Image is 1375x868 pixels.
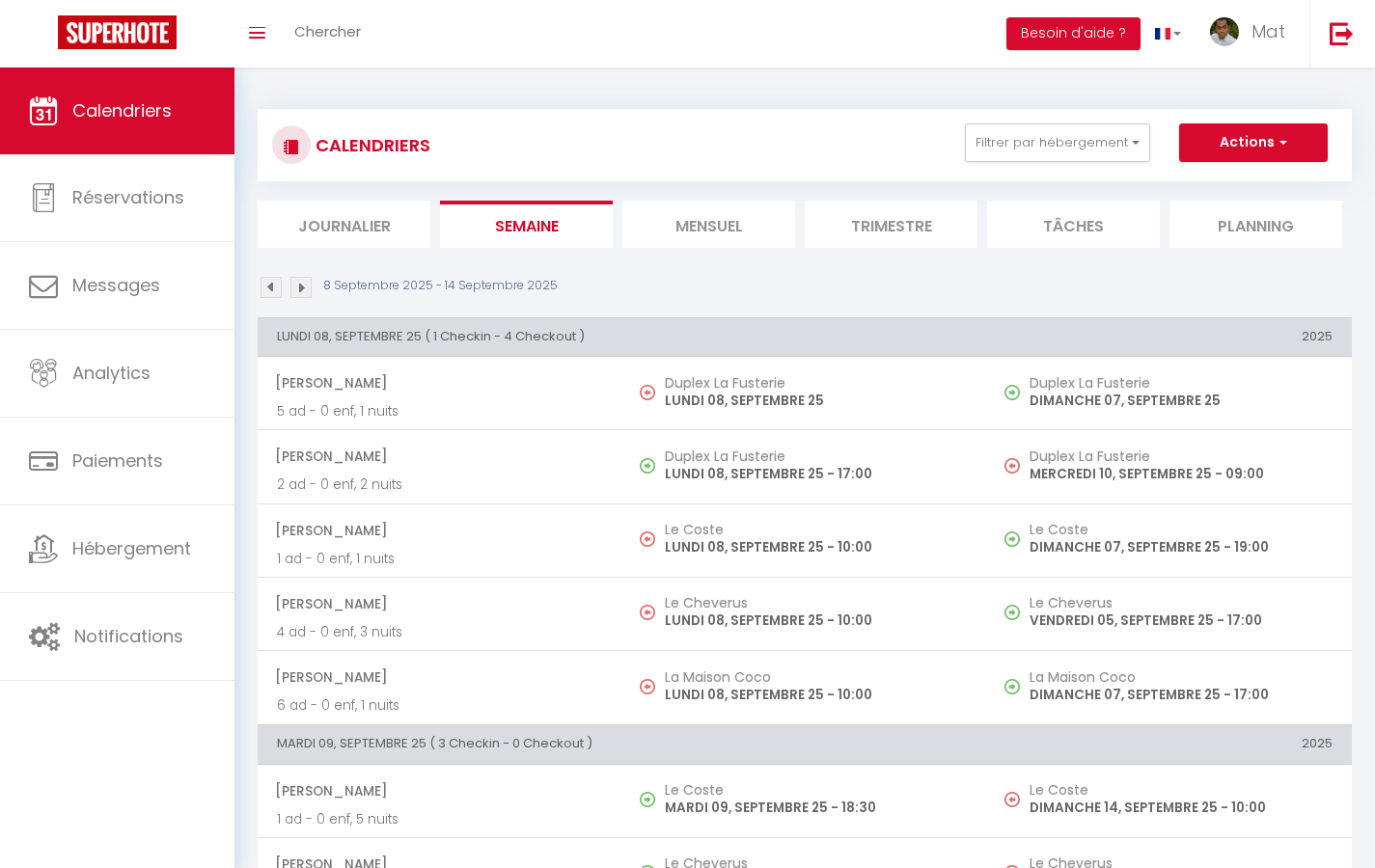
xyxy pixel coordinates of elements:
[1004,531,1020,547] img: NO IMAGE
[640,605,655,620] img: NO IMAGE
[74,624,183,648] span: Notifications
[1030,798,1333,818] p: DIMANCHE 14, SEPTEMBRE 25 - 10:00
[1030,595,1333,610] h5: Le Cheverus
[1004,679,1020,694] img: NO IMAGE
[665,522,968,537] h5: Le Coste
[275,585,603,622] span: [PERSON_NAME]
[640,385,655,400] img: NO IMAGE
[275,512,603,549] span: [PERSON_NAME]
[805,201,977,248] li: Trimestre
[665,685,968,705] p: LUNDI 08, SEPTEMBRE 25 - 10:00
[665,537,968,557] p: LUNDI 08, SEPTEMBRE 25 - 10:00
[58,15,177,49] img: Super Booking
[1330,21,1354,45] img: logout
[275,365,603,401] span: [PERSON_NAME]
[965,123,1150,162] button: Filtrer par hébergement
[1030,522,1333,537] h5: Le Coste
[665,391,968,411] p: LUNDI 08, SEPTEMBRE 25
[665,464,968,484] p: LUNDI 08, SEPTEMBRE 25 - 17:00
[1179,123,1328,162] button: Actions
[665,610,968,631] p: LUNDI 08, SEPTEMBRE 25 - 10:00
[72,185,184,209] span: Réservations
[987,725,1352,764] th: 2025
[1030,610,1333,631] p: VENDREDI 05, SEPTEMBRE 25 - 17:00
[277,622,603,642] p: 4 ad - 0 enf, 3 nuits
[640,679,655,694] img: NO IMAGE
[1030,448,1333,464] h5: Duplex La Fusterie
[1004,792,1020,807] img: NO IMAGE
[622,201,795,248] li: Mensuel
[1030,537,1333,557] p: DIMANCHE 07, SEPTEMBRE 25 - 19:00
[1030,685,1333,705] p: DIMANCHE 07, SEPTEMBRE 25 - 17:00
[72,98,172,122] span: Calendriers
[323,277,558,295] p: 8 Septembre 2025 - 14 Septembre 2025
[1030,375,1333,391] h5: Duplex La Fusterie
[1251,19,1285,43] span: Mat
[1030,391,1333,411] p: DIMANCHE 07, SEPTEMBRE 25
[294,21,361,41] span: Chercher
[311,123,430,167] h3: CALENDRIERS
[987,317,1352,356] th: 2025
[277,401,603,421] p: 5 ad - 0 enf, 1 nuits
[1004,605,1020,620] img: NO IMAGE
[665,798,968,818] p: MARDI 09, SEPTEMBRE 25 - 18:30
[665,595,968,610] h5: Le Cheverus
[1030,464,1333,484] p: MERCREDI 10, SEPTEMBRE 25 - 09:00
[258,201,430,248] li: Journalier
[275,773,603,809] span: [PERSON_NAME]
[258,725,987,764] th: MARDI 09, SEPTEMBRE 25 ( 3 Checkin - 0 Checkout )
[665,375,968,391] h5: Duplex La Fusterie
[277,809,603,829] p: 1 ad - 0 enf, 5 nuits
[987,201,1160,248] li: Tâches
[1030,669,1333,685] h5: La Maison Coco
[665,782,968,798] h5: Le Coste
[275,438,603,475] span: [PERSON_NAME]
[1210,17,1239,46] img: ...
[1030,782,1333,798] h5: Le Coste
[72,536,191,560] span: Hébergement
[72,273,160,297] span: Messages
[277,695,603,716] p: 6 ad - 0 enf, 1 nuits
[1004,458,1020,474] img: NO IMAGE
[440,201,613,248] li: Semaine
[1169,201,1342,248] li: Planning
[665,669,968,685] h5: La Maison Coco
[15,8,73,66] button: Ouvrir le widget de chat LiveChat
[72,361,151,385] span: Analytics
[275,659,603,695] span: [PERSON_NAME]
[1004,385,1020,400] img: NO IMAGE
[72,448,163,473] span: Paiements
[277,475,603,495] p: 2 ad - 0 enf, 2 nuits
[1006,17,1141,50] button: Besoin d'aide ?
[640,531,655,547] img: NO IMAGE
[258,317,987,356] th: LUNDI 08, SEPTEMBRE 25 ( 1 Checkin - 4 Checkout )
[665,448,968,464] h5: Duplex La Fusterie
[277,549,603,569] p: 1 ad - 0 enf, 1 nuits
